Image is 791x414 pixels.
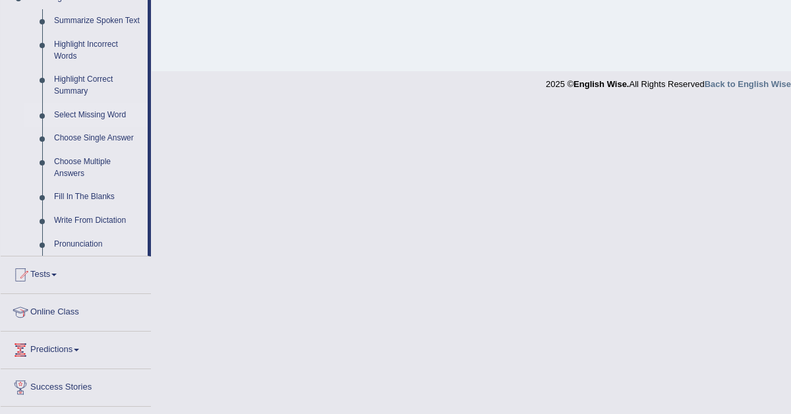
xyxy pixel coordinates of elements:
a: Pronunciation [48,233,148,256]
a: Fill In The Blanks [48,185,148,209]
a: Predictions [1,332,151,365]
a: Back to English Wise [705,79,791,89]
a: Write From Dictation [48,209,148,233]
strong: English Wise. [573,79,629,89]
a: Success Stories [1,369,151,402]
a: Choose Multiple Answers [48,150,148,185]
div: 2025 © All Rights Reserved [546,71,791,90]
a: Highlight Correct Summary [48,68,148,103]
a: Highlight Incorrect Words [48,33,148,68]
a: Online Class [1,294,151,327]
a: Choose Single Answer [48,127,148,150]
a: Select Missing Word [48,103,148,127]
a: Tests [1,256,151,289]
a: Summarize Spoken Text [48,9,148,33]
